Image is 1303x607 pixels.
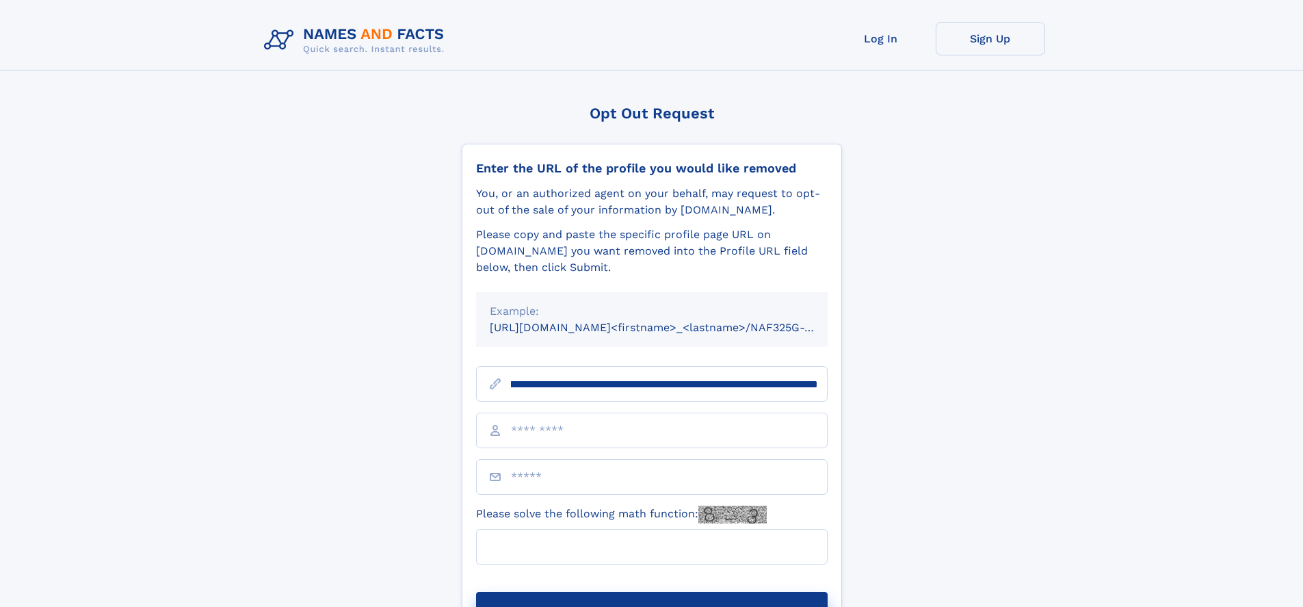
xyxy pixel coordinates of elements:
[826,22,936,55] a: Log In
[462,105,842,122] div: Opt Out Request
[936,22,1045,55] a: Sign Up
[476,506,767,524] label: Please solve the following math function:
[490,303,814,320] div: Example:
[476,227,828,276] div: Please copy and paste the specific profile page URL on [DOMAIN_NAME] you want removed into the Pr...
[259,22,456,59] img: Logo Names and Facts
[476,185,828,218] div: You, or an authorized agent on your behalf, may request to opt-out of the sale of your informatio...
[490,321,854,334] small: [URL][DOMAIN_NAME]<firstname>_<lastname>/NAF325G-xxxxxxxx
[476,161,828,176] div: Enter the URL of the profile you would like removed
